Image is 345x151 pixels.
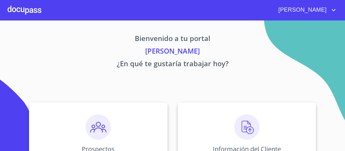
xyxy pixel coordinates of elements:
p: Bienvenido a tu portal [8,33,337,46]
img: carga.png [234,114,259,140]
img: prospectos.png [86,114,111,140]
p: ¿En qué te gustaría trabajar hoy? [8,58,337,71]
button: account of current user [274,5,337,15]
p: [PERSON_NAME] [8,46,337,58]
span: [PERSON_NAME] [274,5,330,15]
